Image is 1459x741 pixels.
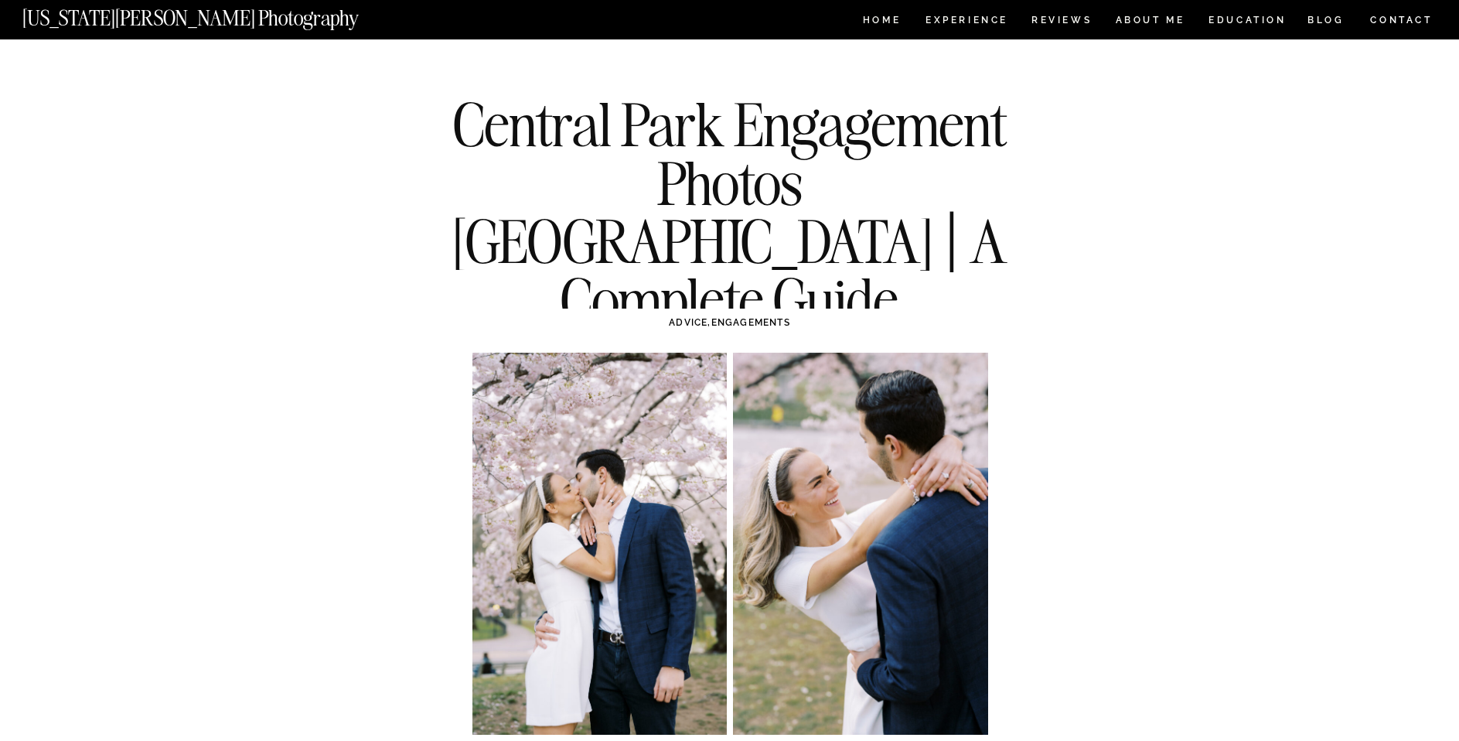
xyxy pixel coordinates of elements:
[669,317,707,328] a: ADVICE
[733,353,988,735] img: Engagement Photos NYC
[1307,15,1345,29] a: BLOG
[860,15,904,29] a: HOME
[505,316,955,330] h3: ,
[1369,12,1433,29] a: CONTACT
[22,8,411,21] a: [US_STATE][PERSON_NAME] Photography
[711,317,790,328] a: ENGAGEMENTS
[449,95,1011,329] h1: Central Park Engagement Photos [GEOGRAPHIC_DATA] | A Complete Guide
[1115,15,1185,29] a: ABOUT ME
[1031,15,1089,29] a: REVIEWS
[1207,15,1288,29] a: EDUCATION
[926,15,1007,29] a: Experience
[472,353,728,735] img: Engagement Photos NYC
